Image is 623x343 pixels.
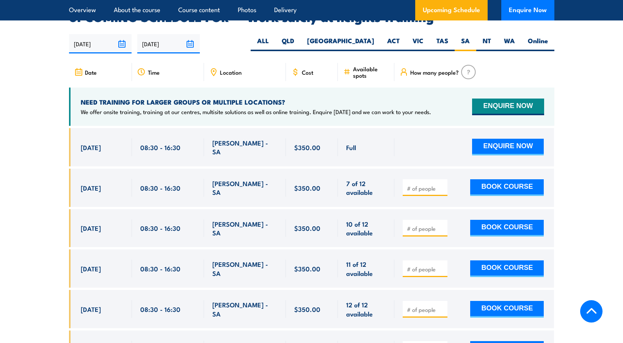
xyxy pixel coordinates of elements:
[275,36,301,51] label: QLD
[140,305,180,313] span: 08:30 - 16:30
[472,139,544,155] button: ENQUIRE NOW
[81,224,101,232] span: [DATE]
[407,265,445,273] input: # of people
[212,138,278,156] span: [PERSON_NAME] - SA
[407,225,445,232] input: # of people
[430,36,455,51] label: TAS
[497,36,521,51] label: WA
[406,36,430,51] label: VIC
[407,185,445,192] input: # of people
[294,264,320,273] span: $350.00
[455,36,476,51] label: SA
[470,260,544,277] button: BOOK COURSE
[81,143,101,152] span: [DATE]
[346,260,386,277] span: 11 of 12 available
[476,36,497,51] label: NT
[251,36,275,51] label: ALL
[137,34,200,53] input: To date
[407,306,445,313] input: # of people
[140,183,180,192] span: 08:30 - 16:30
[140,264,180,273] span: 08:30 - 16:30
[470,179,544,196] button: BOOK COURSE
[353,66,389,78] span: Available spots
[69,34,132,53] input: From date
[381,36,406,51] label: ACT
[212,179,278,197] span: [PERSON_NAME] - SA
[81,98,431,106] h4: NEED TRAINING FOR LARGER GROUPS OR MULTIPLE LOCATIONS?
[212,300,278,318] span: [PERSON_NAME] - SA
[81,108,431,116] p: We offer onsite training, training at our centres, multisite solutions as well as online training...
[140,224,180,232] span: 08:30 - 16:30
[148,69,160,75] span: Time
[346,179,386,197] span: 7 of 12 available
[294,143,320,152] span: $350.00
[140,143,180,152] span: 08:30 - 16:30
[212,219,278,237] span: [PERSON_NAME] - SA
[69,11,554,22] h2: UPCOMING SCHEDULE FOR - "Work safely at heights Training"
[85,69,97,75] span: Date
[302,69,313,75] span: Cost
[301,36,381,51] label: [GEOGRAPHIC_DATA]
[81,264,101,273] span: [DATE]
[212,260,278,277] span: [PERSON_NAME] - SA
[521,36,554,51] label: Online
[346,219,386,237] span: 10 of 12 available
[294,224,320,232] span: $350.00
[472,99,544,115] button: ENQUIRE NOW
[410,69,459,75] span: How many people?
[470,301,544,318] button: BOOK COURSE
[294,305,320,313] span: $350.00
[81,183,101,192] span: [DATE]
[346,300,386,318] span: 12 of 12 available
[220,69,242,75] span: Location
[81,305,101,313] span: [DATE]
[346,143,356,152] span: Full
[294,183,320,192] span: $350.00
[470,220,544,236] button: BOOK COURSE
